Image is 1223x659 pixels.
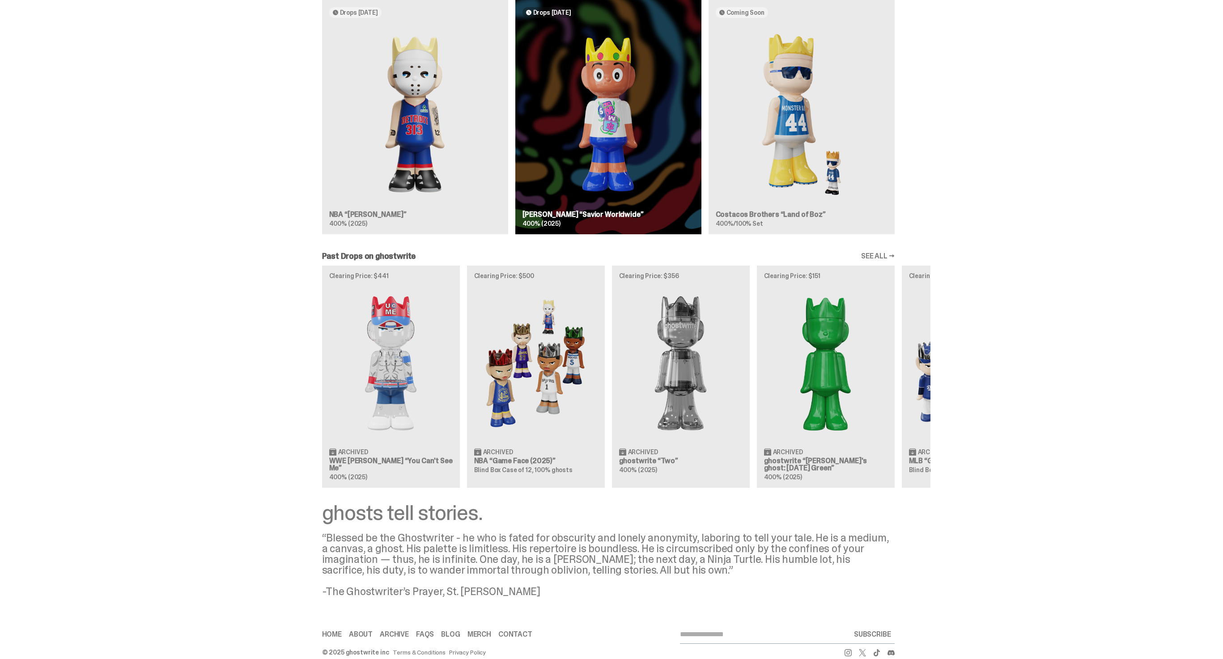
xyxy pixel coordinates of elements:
span: 400% (2025) [522,220,561,228]
a: Clearing Price: $151 Schrödinger's ghost: Sunday Green Archived [757,266,895,487]
p: Clearing Price: $151 [764,273,888,279]
a: Privacy Policy [449,649,486,655]
h3: WWE [PERSON_NAME] “You Can't See Me” [329,457,453,472]
h2: Past Drops on ghostwrite [322,252,416,260]
a: Clearing Price: $425 Game Face (2025) Archived [902,266,1040,487]
h3: Costacos Brothers “Land of Boz” [716,211,888,218]
a: Archive [380,631,409,638]
img: Eminem [329,25,501,204]
img: Game Face (2025) [474,286,598,440]
span: Archived [773,449,803,455]
span: Drops [DATE] [340,9,378,16]
img: Game Face (2025) [909,286,1032,440]
div: “Blessed be the Ghostwriter - he who is fated for obscurity and lonely anonymity, laboring to tel... [322,532,895,597]
a: Blog [441,631,460,638]
span: 400% (2025) [619,466,657,474]
p: Clearing Price: $441 [329,273,453,279]
img: Two [619,286,743,440]
img: You Can't See Me [329,286,453,440]
div: ghosts tell stories. [322,502,895,524]
a: Terms & Conditions [393,649,446,655]
span: Coming Soon [726,9,764,16]
h3: [PERSON_NAME] “Savior Worldwide” [522,211,694,218]
span: Archived [483,449,513,455]
span: Blind Box Case of 12, 100% ghosts [474,466,573,474]
span: Drops [DATE] [533,9,571,16]
span: 400% (2025) [329,220,367,228]
a: About [349,631,373,638]
button: SUBSCRIBE [850,625,895,643]
h3: NBA “[PERSON_NAME]” [329,211,501,218]
img: Land of Boz [716,25,888,204]
a: SEE ALL → [861,253,895,260]
img: Schrödinger's ghost: Sunday Green [764,286,888,440]
span: 400% (2025) [764,473,802,481]
h3: NBA “Game Face (2025)” [474,457,598,465]
p: Clearing Price: $500 [474,273,598,279]
h3: ghostwrite “Two” [619,457,743,465]
a: Clearing Price: $441 You Can't See Me Archived [322,266,460,487]
span: 400%/100% Set [716,220,763,228]
span: Archived [918,449,948,455]
img: Savior Worldwide [522,25,694,204]
a: Contact [498,631,532,638]
span: Blind Box Case of 12, 100% ghosts [909,466,1007,474]
p: Clearing Price: $425 [909,273,1032,279]
p: Clearing Price: $356 [619,273,743,279]
span: Archived [338,449,368,455]
span: 400% (2025) [329,473,367,481]
a: FAQs [416,631,434,638]
div: © 2025 ghostwrite inc [322,649,389,655]
span: Archived [628,449,658,455]
h3: ghostwrite “[PERSON_NAME]'s ghost: [DATE] Green” [764,457,888,472]
a: Home [322,631,342,638]
a: Clearing Price: $356 Two Archived [612,266,750,487]
h3: MLB “Game Face (2025)” [909,457,1032,465]
a: Merch [467,631,491,638]
a: Clearing Price: $500 Game Face (2025) Archived [467,266,605,487]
